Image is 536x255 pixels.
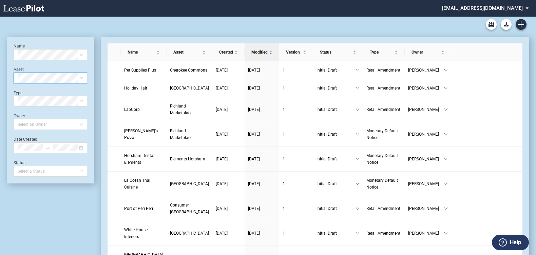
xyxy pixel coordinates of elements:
span: Initial Draft [317,131,356,138]
span: to [45,145,50,150]
a: White House Interiors [124,227,163,240]
span: [PERSON_NAME] [408,85,444,92]
a: [DATE] [216,106,241,113]
a: [DATE] [216,156,241,162]
span: Elements Horsham [170,157,205,161]
span: Monetary Default Notice [366,178,398,190]
a: Retail Amendment [366,67,401,74]
th: Modified [245,43,279,61]
span: down [356,107,360,112]
span: [PERSON_NAME] [408,67,444,74]
a: [DATE] [248,85,276,92]
a: [DATE] [216,205,241,212]
span: Initial Draft [317,205,356,212]
a: [DATE] [216,67,241,74]
span: Port of Peri Peri [124,206,153,211]
span: [DATE] [216,107,228,112]
span: [PERSON_NAME] [408,106,444,113]
a: Monetary Default Notice [366,177,401,191]
span: Initial Draft [317,180,356,187]
span: [PERSON_NAME] [408,205,444,212]
span: [DATE] [248,157,260,161]
th: Created [212,43,245,61]
a: Archive [486,19,497,30]
span: Frank's Pizza [124,129,158,140]
a: [GEOGRAPHIC_DATA] [170,85,209,92]
span: down [444,107,448,112]
a: Monetary Default Notice [366,152,401,166]
a: Monetary Default Notice [366,127,401,141]
span: Monetary Default Notice [366,153,398,165]
span: down [356,182,360,186]
span: Version [286,49,302,56]
th: Owner [405,43,451,61]
span: [PERSON_NAME] [408,131,444,138]
a: Retail Amendment [366,230,401,237]
a: Create new document [516,19,527,30]
span: Owner [411,49,440,56]
a: 1 [283,106,310,113]
label: Name [14,44,25,48]
span: Monetary Default Notice [366,129,398,140]
a: [DATE] [216,85,241,92]
span: [DATE] [248,132,260,137]
a: 1 [283,156,310,162]
span: Horsham Dental Elements [124,153,154,165]
a: 1 [283,230,310,237]
span: down [444,157,448,161]
span: [DATE] [216,132,228,137]
span: down [444,182,448,186]
a: [PERSON_NAME]'s Pizza [124,127,163,141]
span: [DATE] [248,68,260,73]
span: Plaistow Center [170,181,209,186]
a: 1 [283,180,310,187]
span: Retail Amendment [366,86,400,91]
a: [DATE] [216,180,241,187]
span: 1 [283,68,285,73]
th: Name [121,43,167,61]
a: La Ocean Thai Cuisine [124,177,163,191]
span: Initial Draft [317,67,356,74]
a: Pet Supplies Plus [124,67,163,74]
span: down [444,132,448,136]
a: [DATE] [248,67,276,74]
a: [DATE] [248,230,276,237]
span: Southgate Center [170,86,209,91]
a: [GEOGRAPHIC_DATA] [170,180,209,187]
a: Retail Amendment [366,106,401,113]
a: [DATE] [216,131,241,138]
span: [PERSON_NAME] [408,180,444,187]
span: Modified [251,49,268,56]
span: Initial Draft [317,156,356,162]
span: [DATE] [216,157,228,161]
a: Port of Peri Peri [124,205,163,212]
span: Retail Amendment [366,107,400,112]
span: Name [128,49,155,56]
span: 1 [283,107,285,112]
a: [DATE] [248,106,276,113]
span: Retail Amendment [366,68,400,73]
md-menu: Download Blank Form List [499,19,514,30]
span: Type [370,49,393,56]
span: swap-right [45,145,50,150]
label: Help [510,238,521,247]
th: Type [363,43,405,61]
label: Date Created [14,137,37,142]
span: [DATE] [216,68,228,73]
a: Holiday Hair [124,85,163,92]
span: Initial Draft [317,106,356,113]
span: down [444,207,448,211]
span: LabCorp [124,107,140,112]
span: Richland Marketplace [170,129,192,140]
span: down [356,157,360,161]
a: Elements Horsham [170,156,209,162]
span: White House Interiors [124,228,148,239]
span: Retail Amendment [366,206,400,211]
a: Richland Marketplace [170,127,209,141]
span: Status [320,49,351,56]
a: Horsham Dental Elements [124,152,163,166]
a: [GEOGRAPHIC_DATA] [170,230,209,237]
a: 1 [283,131,310,138]
th: Version [279,43,313,61]
span: [DATE] [216,206,228,211]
